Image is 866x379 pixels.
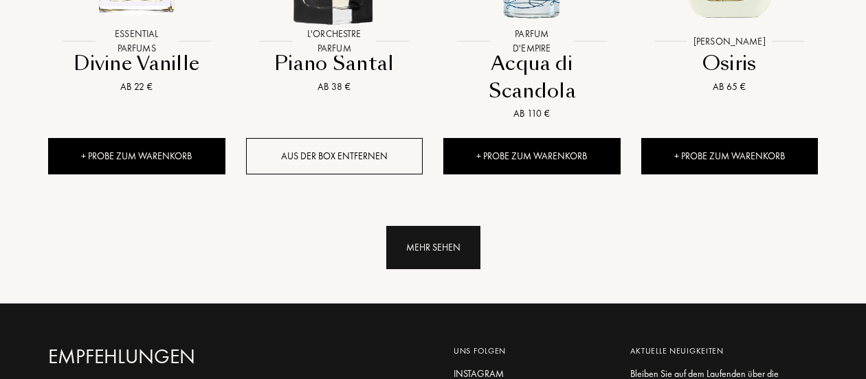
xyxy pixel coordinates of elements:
[54,80,220,94] div: Ab 22 €
[449,106,615,121] div: Ab 110 €
[252,50,418,77] div: Piano Santal
[54,50,220,77] div: Divine Vanille
[449,50,615,104] div: Acqua di Scandola
[647,50,813,77] div: Osiris
[641,138,819,174] div: + Probe zum Warenkorb
[252,80,418,94] div: Ab 38 €
[647,80,813,94] div: Ab 65 €
[454,345,610,357] div: Uns folgen
[630,345,808,357] div: Aktuelle Neuigkeiten
[246,138,423,174] div: Aus der Box entfernen
[48,138,225,174] div: + Probe zum Warenkorb
[48,345,291,369] a: Empfehlungen
[443,138,621,174] div: + Probe zum Warenkorb
[386,226,480,269] div: Mehr sehen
